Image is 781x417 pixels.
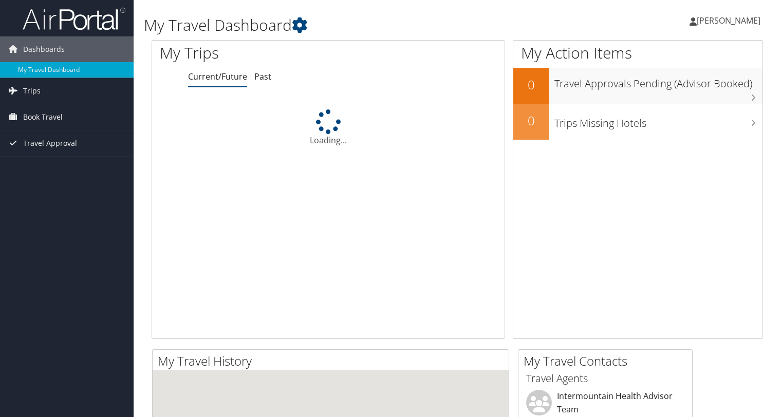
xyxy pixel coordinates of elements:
[513,76,549,93] h2: 0
[554,111,763,130] h3: Trips Missing Hotels
[513,104,763,140] a: 0Trips Missing Hotels
[513,68,763,104] a: 0Travel Approvals Pending (Advisor Booked)
[23,104,63,130] span: Book Travel
[554,71,763,91] h3: Travel Approvals Pending (Advisor Booked)
[697,15,760,26] span: [PERSON_NAME]
[152,109,505,146] div: Loading...
[23,7,125,31] img: airportal-logo.png
[144,14,562,36] h1: My Travel Dashboard
[526,371,684,386] h3: Travel Agents
[23,78,41,104] span: Trips
[23,130,77,156] span: Travel Approval
[188,71,247,82] a: Current/Future
[513,42,763,64] h1: My Action Items
[158,352,509,370] h2: My Travel History
[23,36,65,62] span: Dashboards
[160,42,350,64] h1: My Trips
[513,112,549,129] h2: 0
[690,5,771,36] a: [PERSON_NAME]
[254,71,271,82] a: Past
[524,352,692,370] h2: My Travel Contacts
